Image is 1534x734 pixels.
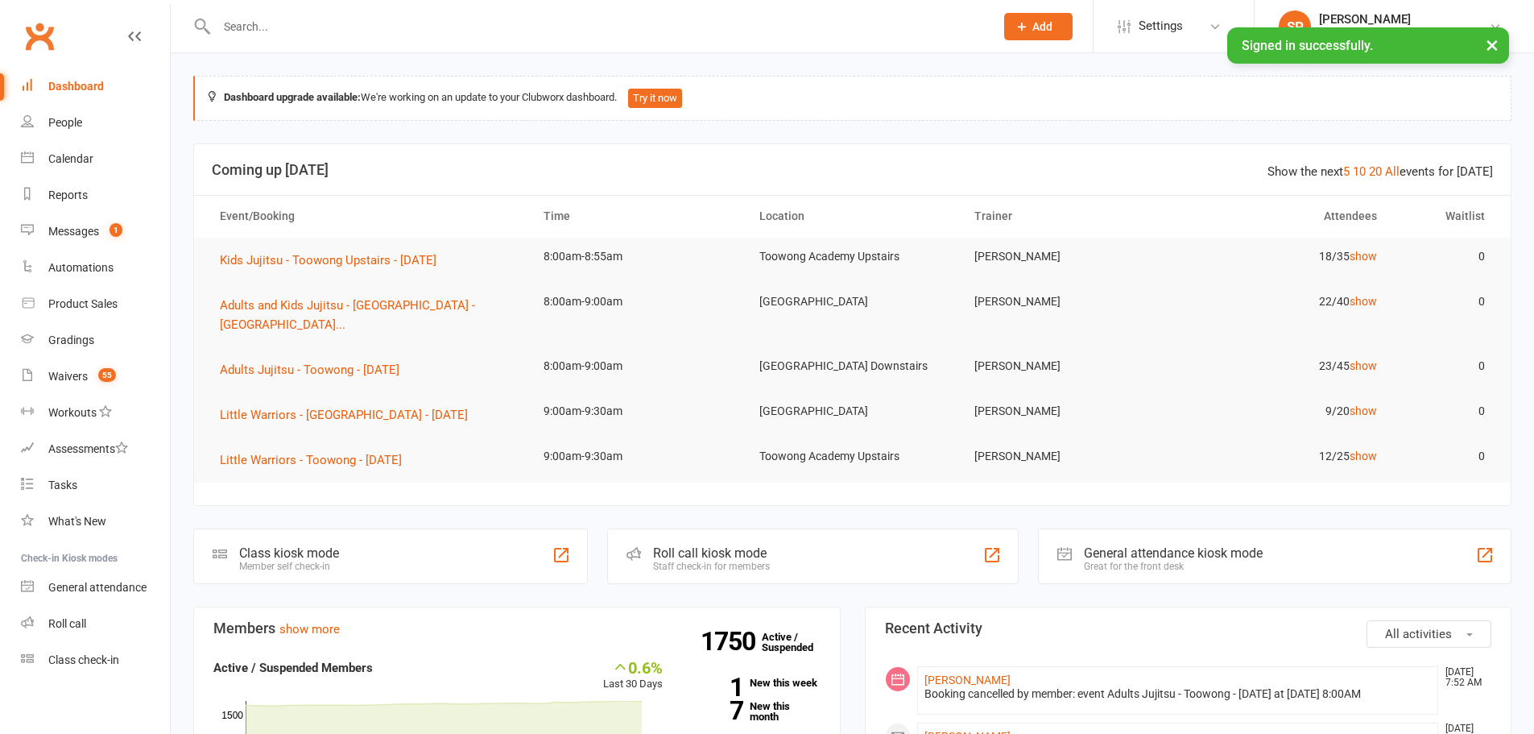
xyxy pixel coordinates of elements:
[1176,392,1391,430] td: 9/20
[48,80,104,93] div: Dashboard
[1319,12,1489,27] div: [PERSON_NAME]
[48,515,106,528] div: What's New
[1350,450,1377,462] a: show
[220,405,479,425] button: Little Warriors - [GEOGRAPHIC_DATA] - [DATE]
[21,467,170,504] a: Tasks
[220,450,413,470] button: Little Warriors - Toowong - [DATE]
[960,283,1176,321] td: [PERSON_NAME]
[21,177,170,214] a: Reports
[220,360,411,379] button: Adults Jujitsu - Toowong - [DATE]
[745,283,961,321] td: [GEOGRAPHIC_DATA]
[1084,561,1263,572] div: Great for the front desk
[21,359,170,395] a: Waivers 55
[21,504,170,540] a: What's New
[1391,437,1499,475] td: 0
[687,701,821,722] a: 7New this month
[924,687,1432,701] div: Booking cancelled by member: event Adults Jujitsu - Toowong - [DATE] at [DATE] 8:00AM
[653,561,770,572] div: Staff check-in for members
[220,408,468,422] span: Little Warriors - [GEOGRAPHIC_DATA] - [DATE]
[1176,437,1391,475] td: 12/25
[1385,164,1400,179] a: All
[1391,283,1499,321] td: 0
[21,286,170,322] a: Product Sales
[193,76,1511,121] div: We're working on an update to your Clubworx dashboard.
[960,196,1176,237] th: Trainer
[19,16,60,56] a: Clubworx
[1176,347,1391,385] td: 23/45
[1084,545,1263,561] div: General attendance kiosk mode
[745,196,961,237] th: Location
[220,253,436,267] span: Kids Jujitsu - Toowong Upstairs - [DATE]
[21,68,170,105] a: Dashboard
[48,225,99,238] div: Messages
[701,629,762,653] strong: 1750
[48,189,88,201] div: Reports
[21,642,170,678] a: Class kiosk mode
[1242,38,1373,53] span: Signed in successfully.
[762,620,833,665] a: 1750Active / Suspended
[653,545,770,561] div: Roll call kiosk mode
[529,238,745,276] td: 8:00am-8:55am
[745,347,961,385] td: [GEOGRAPHIC_DATA] Downstairs
[687,678,821,688] a: 1New this week
[1369,164,1382,179] a: 20
[224,91,361,103] strong: Dashboard upgrade available:
[1391,347,1499,385] td: 0
[48,297,118,310] div: Product Sales
[220,363,399,377] span: Adults Jujitsu - Toowong - [DATE]
[48,406,97,419] div: Workouts
[110,223,122,237] span: 1
[603,658,663,676] div: 0.6%
[687,699,743,723] strong: 7
[1350,295,1377,308] a: show
[48,334,94,346] div: Gradings
[1367,620,1491,648] button: All activities
[239,561,339,572] div: Member self check-in
[1478,27,1507,62] button: ×
[205,196,529,237] th: Event/Booking
[279,622,340,637] a: show more
[21,250,170,286] a: Automations
[48,370,88,383] div: Waivers
[21,105,170,141] a: People
[220,453,402,467] span: Little Warriors - Toowong - [DATE]
[745,392,961,430] td: [GEOGRAPHIC_DATA]
[1032,20,1052,33] span: Add
[1350,250,1377,263] a: show
[220,251,448,270] button: Kids Jujitsu - Toowong Upstairs - [DATE]
[48,653,119,666] div: Class check-in
[1279,10,1311,43] div: SP
[960,392,1176,430] td: [PERSON_NAME]
[1437,667,1491,688] time: [DATE] 7:52 AM
[628,89,682,108] button: Try it now
[1350,404,1377,417] a: show
[529,283,745,321] td: 8:00am-9:00am
[529,196,745,237] th: Time
[1319,27,1489,41] div: Martial Arts [GEOGRAPHIC_DATA]
[21,570,170,606] a: General attendance kiosk mode
[48,581,147,594] div: General attendance
[745,238,961,276] td: Toowong Academy Upstairs
[1391,196,1499,237] th: Waitlist
[960,437,1176,475] td: [PERSON_NAME]
[1176,238,1391,276] td: 18/35
[960,347,1176,385] td: [PERSON_NAME]
[98,368,116,382] span: 55
[21,431,170,467] a: Assessments
[924,674,1011,686] a: [PERSON_NAME]
[1176,196,1391,237] th: Attendees
[1139,8,1183,44] span: Settings
[48,442,128,455] div: Assessments
[220,298,475,332] span: Adults and Kids Jujitsu - [GEOGRAPHIC_DATA] - [GEOGRAPHIC_DATA]...
[529,437,745,475] td: 9:00am-9:30am
[960,238,1176,276] td: [PERSON_NAME]
[885,620,1492,637] h3: Recent Activity
[1391,392,1499,430] td: 0
[48,479,77,491] div: Tasks
[1004,13,1073,40] button: Add
[239,545,339,561] div: Class kiosk mode
[603,658,663,693] div: Last 30 Days
[48,617,86,630] div: Roll call
[529,392,745,430] td: 9:00am-9:30am
[21,606,170,642] a: Roll call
